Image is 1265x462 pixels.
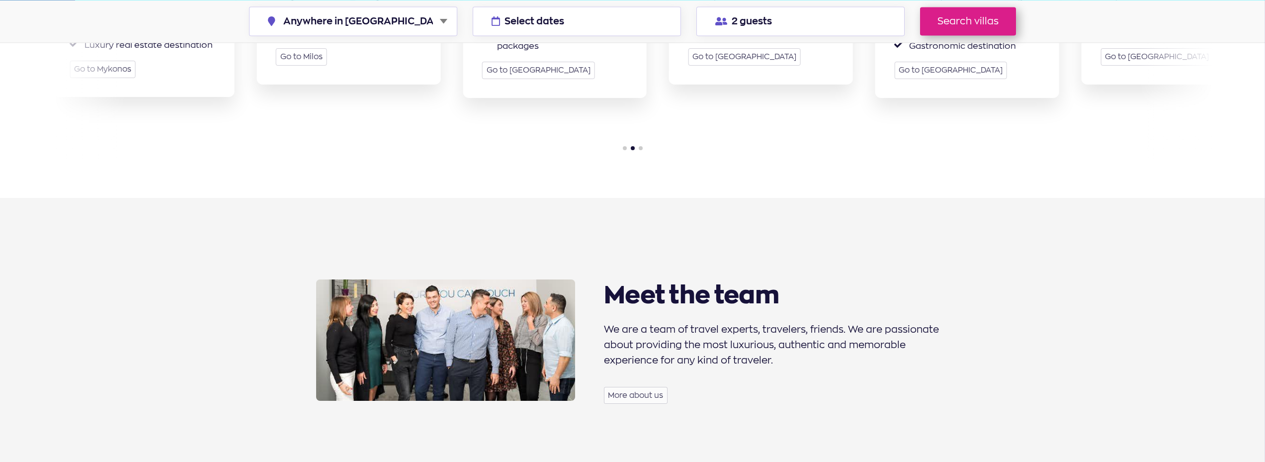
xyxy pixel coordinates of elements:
[920,7,1016,35] a: Search villas
[1100,48,1213,65] a: Go to [GEOGRAPHIC_DATA]
[894,39,1044,52] li: Gastronomic destination
[732,16,772,26] span: 2 guests
[696,6,905,36] button: 2 guests
[482,62,594,79] a: Go to [GEOGRAPHIC_DATA]
[604,322,949,368] p: We are a team of travel experts, travelers, friends. We are passionate about providing the most l...
[688,48,801,65] a: Go to [GEOGRAPHIC_DATA]
[604,387,668,404] a: More about us
[473,6,681,36] button: Select dates
[276,48,327,65] a: Go to Milos
[894,62,1007,79] a: Go to [GEOGRAPHIC_DATA]
[604,279,949,309] h2: Meet the team
[70,61,135,78] a: Go to Mykonos
[505,16,564,26] span: Select dates
[70,38,215,51] li: Luxury real estate destination
[316,279,575,401] img: The Villas4U Team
